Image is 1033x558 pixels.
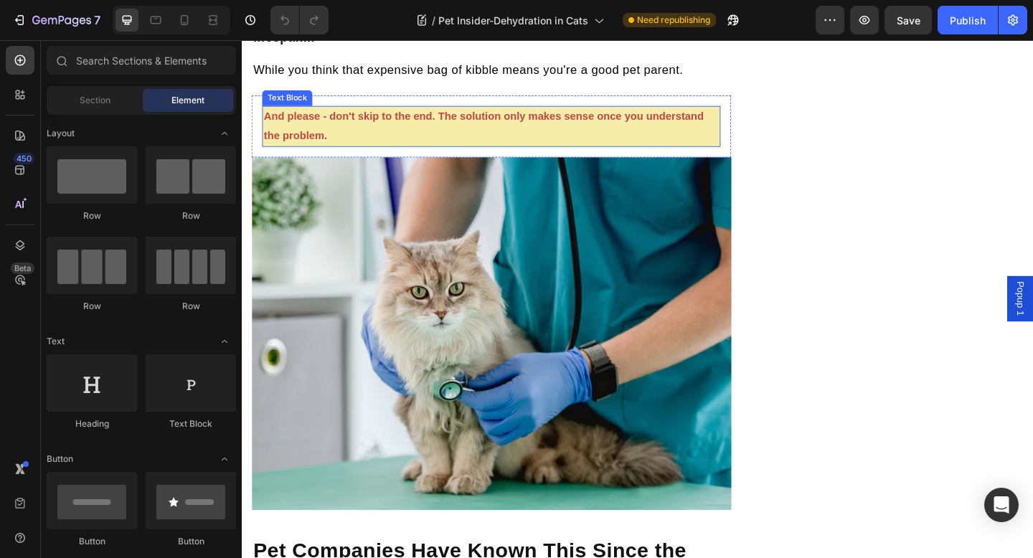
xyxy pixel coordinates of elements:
[885,6,932,34] button: Save
[146,300,236,313] div: Row
[12,25,480,39] span: While you think that expensive bag of kibble means you're a good pet parent.
[146,535,236,548] div: Button
[432,13,435,28] span: /
[47,209,137,222] div: Row
[11,263,34,274] div: Beta
[213,122,236,145] span: Toggle open
[984,488,1019,522] div: Open Intercom Messenger
[11,128,532,512] img: gempages_583388466436375153-35f0848c-3955-43e8-a801-001f448bc3f2.webp
[47,46,236,75] input: Search Sections & Elements
[171,94,204,107] span: Element
[6,6,107,34] button: 7
[839,263,854,300] span: Popup 1
[80,94,110,107] span: Section
[146,209,236,222] div: Row
[950,13,986,28] div: Publish
[242,40,1033,558] iframe: Design area
[938,6,998,34] button: Publish
[213,448,236,470] span: Toggle open
[14,153,34,164] div: 450
[25,57,74,70] div: Text Block
[270,6,329,34] div: Undo/Redo
[213,330,236,353] span: Toggle open
[47,335,65,348] span: Text
[897,14,920,27] span: Save
[47,417,137,430] div: Heading
[47,535,137,548] div: Button
[47,300,137,313] div: Row
[47,453,73,465] span: Button
[94,11,100,29] p: 7
[637,14,710,27] span: Need republishing
[438,13,588,28] span: Pet Insider-Dehydration in Cats
[24,77,502,110] strong: And please - don't skip to the end. The solution only makes sense once you understand the problem.
[47,127,75,140] span: Layout
[146,417,236,430] div: Text Block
